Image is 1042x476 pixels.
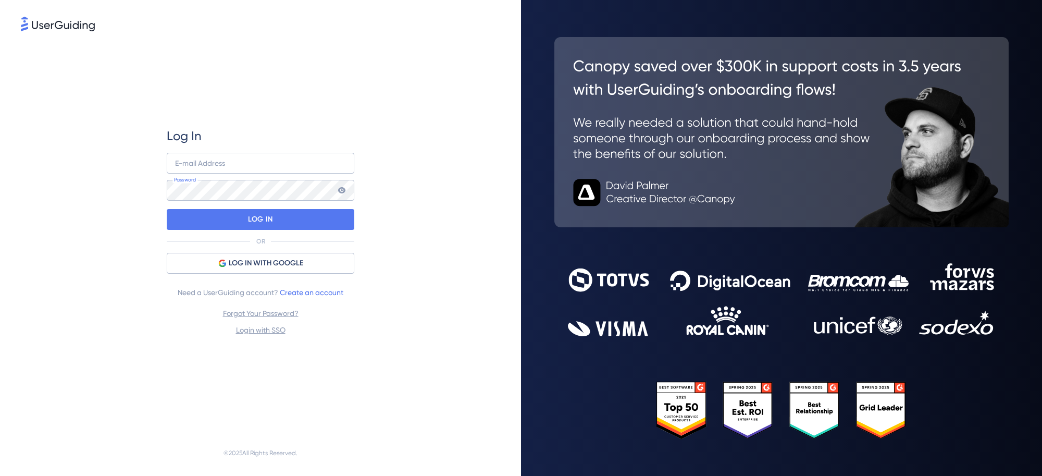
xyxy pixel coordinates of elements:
[656,382,907,439] img: 25303e33045975176eb484905ab012ff.svg
[248,211,272,228] p: LOG IN
[21,17,95,31] img: 8faab4ba6bc7696a72372aa768b0286c.svg
[280,288,343,297] a: Create an account
[568,263,995,336] img: 9302ce2ac39453076f5bc0f2f2ca889b.svg
[256,237,265,246] p: OR
[178,286,343,299] span: Need a UserGuiding account?
[167,128,202,144] span: Log In
[229,257,303,270] span: LOG IN WITH GOOGLE
[554,37,1009,227] img: 26c0aa7c25a843aed4baddd2b5e0fa68.svg
[224,447,297,459] span: © 2025 All Rights Reserved.
[236,326,286,334] a: Login with SSO
[223,309,299,318] a: Forgot Your Password?
[167,153,354,174] input: example@company.com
